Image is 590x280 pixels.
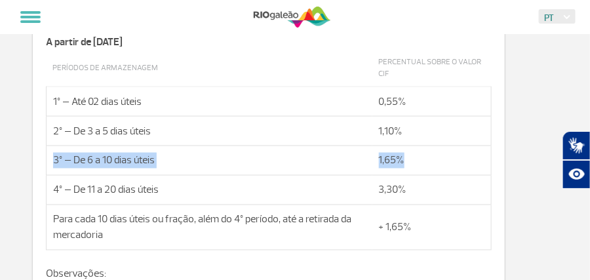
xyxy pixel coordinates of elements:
td: 3º – De 6 a 10 dias úteis [47,146,372,176]
td: 2º – De 3 a 5 dias úteis [47,117,372,146]
button: Abrir recursos assistivos. [562,160,590,189]
strong: A partir de [DATE] [46,35,123,49]
td: Para cada 10 dias úteis ou fração, além do 4º período, até a retirada da mercadoria [47,205,372,250]
td: 1º – Até 02 dias úteis [47,87,372,117]
div: Plugin de acessibilidade da Hand Talk. [562,131,590,189]
td: 4º – De 11 a 20 dias úteis [47,176,372,205]
td: 3,30% [372,176,492,205]
td: Percentual sobre o valor CIF [372,50,492,87]
td: + 1,65% [372,205,492,250]
td: 1,10% [372,117,492,146]
button: Abrir tradutor de língua de sinais. [562,131,590,160]
td: 1,65% [372,146,492,176]
td: 0,55% [372,87,492,117]
td: Períodos de Armazenagem [47,50,372,87]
